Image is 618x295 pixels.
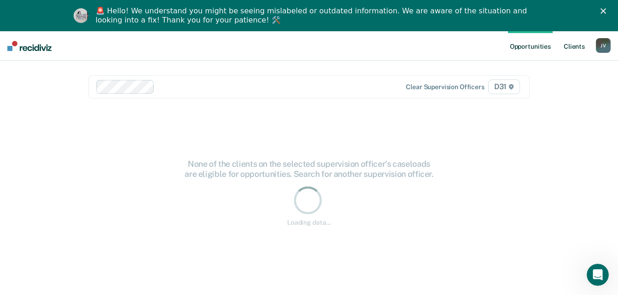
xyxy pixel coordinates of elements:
div: J V [596,38,611,53]
button: JV [596,38,611,53]
div: 🚨 Hello! We understand you might be seeing mislabeled or outdated information. We are aware of th... [96,6,530,25]
iframe: Intercom live chat [587,264,609,286]
div: Close [601,8,610,14]
div: Loading data... [287,219,331,227]
a: Opportunities [508,31,553,61]
a: Clients [562,31,587,61]
img: Recidiviz [7,41,52,51]
img: Profile image for Kim [74,8,88,23]
div: Clear supervision officers [406,83,484,91]
span: D31 [488,79,520,94]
